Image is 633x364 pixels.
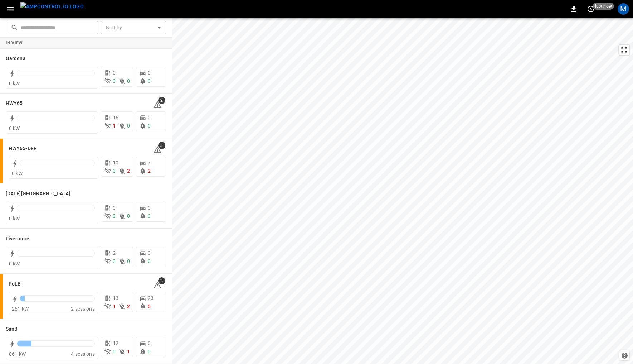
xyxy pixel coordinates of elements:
[113,115,118,120] span: 16
[6,100,23,107] h6: HWY65
[113,160,118,166] span: 10
[113,349,116,354] span: 0
[113,250,116,256] span: 2
[148,123,151,129] span: 0
[593,3,614,10] span: just now
[9,125,20,131] span: 0 kW
[148,160,151,166] span: 7
[148,70,151,76] span: 0
[113,70,116,76] span: 0
[113,213,116,219] span: 0
[113,168,116,174] span: 0
[113,123,116,129] span: 1
[148,205,151,211] span: 0
[148,250,151,256] span: 0
[9,216,20,221] span: 0 kW
[12,306,29,312] span: 261 kW
[113,295,118,301] span: 13
[9,145,37,153] h6: HWY65-DER
[585,3,597,15] button: set refresh interval
[113,78,116,84] span: 0
[113,258,116,264] span: 0
[148,258,151,264] span: 0
[9,351,26,357] span: 861 kW
[9,81,20,86] span: 0 kW
[148,168,151,174] span: 2
[127,168,130,174] span: 2
[148,349,151,354] span: 0
[148,213,151,219] span: 0
[71,351,95,357] span: 4 sessions
[12,171,23,176] span: 0 kW
[148,78,151,84] span: 0
[113,303,116,309] span: 1
[127,303,130,309] span: 2
[127,349,130,354] span: 1
[6,190,70,198] h6: Karma Center
[6,55,26,63] h6: Gardena
[20,2,84,11] img: ampcontrol.io logo
[148,340,151,346] span: 0
[127,78,130,84] span: 0
[618,3,629,15] div: profile-icon
[9,280,21,288] h6: PoLB
[71,306,95,312] span: 2 sessions
[158,277,165,284] span: 3
[158,97,165,104] span: 2
[113,205,116,211] span: 0
[127,213,130,219] span: 0
[6,325,18,333] h6: SanB
[9,261,20,267] span: 0 kW
[148,303,151,309] span: 5
[127,123,130,129] span: 0
[148,295,154,301] span: 23
[127,258,130,264] span: 0
[6,40,23,45] strong: In View
[148,115,151,120] span: 0
[113,340,118,346] span: 12
[158,142,165,149] span: 3
[6,235,29,243] h6: Livermore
